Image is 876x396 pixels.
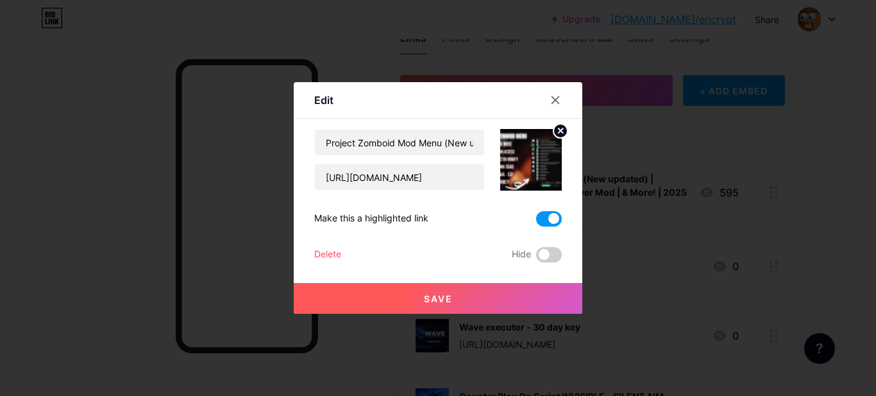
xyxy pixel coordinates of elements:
[314,92,333,108] div: Edit
[314,247,341,263] div: Delete
[314,211,428,227] div: Make this a highlighted link
[500,129,562,191] img: link_thumbnail
[315,164,484,190] input: URL
[424,293,453,304] span: Save
[315,130,484,155] input: Title
[294,283,582,314] button: Save
[512,247,531,263] span: Hide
